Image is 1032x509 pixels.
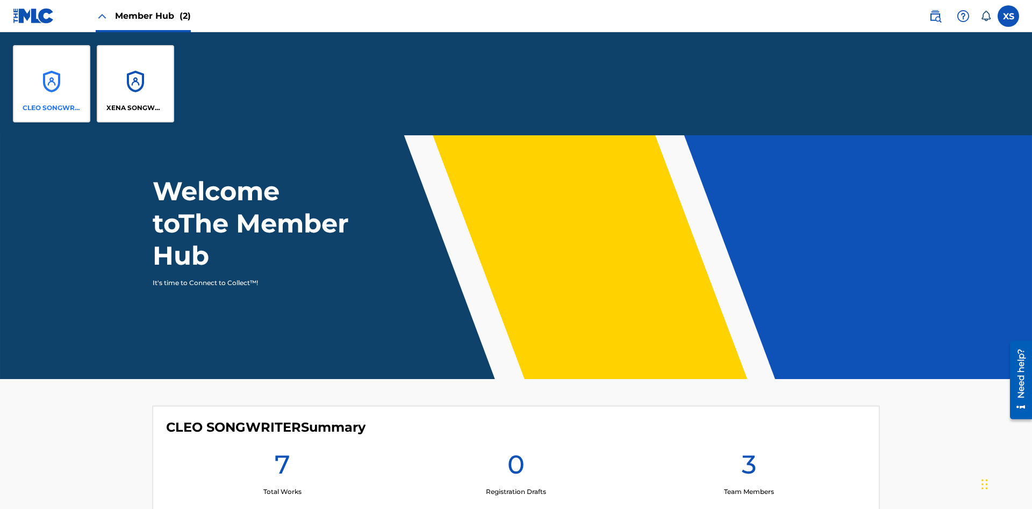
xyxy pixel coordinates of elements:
[13,45,90,122] a: AccountsCLEO SONGWRITER
[924,5,946,27] a: Public Search
[115,10,191,22] span: Member Hub
[507,448,525,487] h1: 0
[153,278,339,288] p: It's time to Connect to Collect™!
[97,45,174,122] a: AccountsXENA SONGWRITER
[486,487,546,497] p: Registration Drafts
[153,175,354,272] h1: Welcome to The Member Hub
[106,103,165,113] p: XENA SONGWRITER
[952,5,974,27] div: Help
[957,10,970,23] img: help
[180,11,191,21] span: (2)
[13,8,54,24] img: MLC Logo
[1002,337,1032,425] iframe: Resource Center
[724,487,774,497] p: Team Members
[981,468,988,500] div: Drag
[263,487,302,497] p: Total Works
[978,457,1032,509] iframe: Chat Widget
[96,10,109,23] img: Close
[742,448,756,487] h1: 3
[980,11,991,21] div: Notifications
[998,5,1019,27] div: User Menu
[275,448,290,487] h1: 7
[23,103,81,113] p: CLEO SONGWRITER
[166,419,365,435] h4: CLEO SONGWRITER
[929,10,942,23] img: search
